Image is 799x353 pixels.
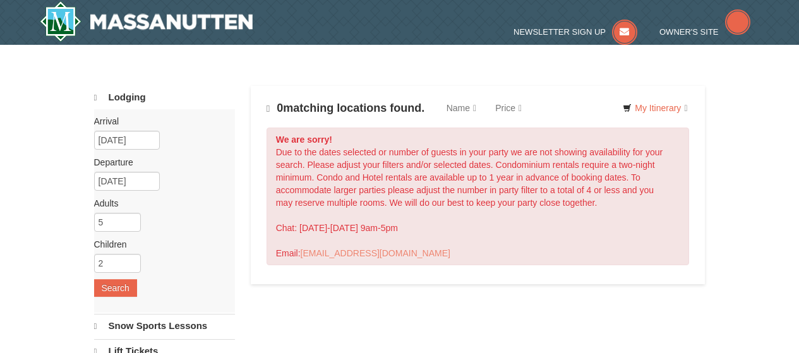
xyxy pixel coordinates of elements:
[514,27,606,37] span: Newsletter Sign Up
[40,1,253,42] img: Massanutten Resort Logo
[267,128,690,265] div: Due to the dates selected or number of guests in your party we are not showing availability for y...
[659,27,750,37] a: Owner's Site
[94,156,225,169] label: Departure
[40,1,253,42] a: Massanutten Resort
[94,279,137,297] button: Search
[94,238,225,251] label: Children
[94,197,225,210] label: Adults
[514,27,637,37] a: Newsletter Sign Up
[301,248,450,258] a: [EMAIL_ADDRESS][DOMAIN_NAME]
[94,314,235,338] a: Snow Sports Lessons
[94,86,235,109] a: Lodging
[437,95,486,121] a: Name
[276,135,332,145] strong: We are sorry!
[94,115,225,128] label: Arrival
[615,99,695,117] a: My Itinerary
[486,95,531,121] a: Price
[659,27,719,37] span: Owner's Site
